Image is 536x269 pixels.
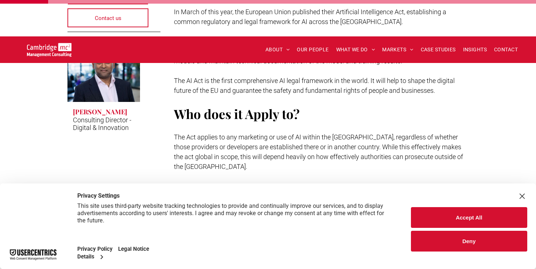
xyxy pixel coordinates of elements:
a: CONTACT [490,44,521,55]
a: Rachi Weerasinghe [67,40,140,102]
a: ABOUT [262,44,294,55]
a: INSIGHTS [459,44,490,55]
img: Go to Homepage [27,43,72,57]
p: Consulting Director - Digital & Innovation [73,116,135,131]
a: OUR PEOPLE [293,44,332,55]
a: Contact us [67,8,148,27]
a: MARKETS [378,44,417,55]
span: Contact us [95,9,121,27]
a: Your Business Transformed | Cambridge Management Consulting [27,44,72,52]
a: WHAT WE DO [333,44,379,55]
a: CASE STUDIES [417,44,459,55]
span: In March of this year, the European Union published their Artificial Intelligence Act, establishi... [174,8,446,25]
span: The AI Act is the first comprehensive AI legal framework in the world. It will help to shape the ... [174,77,455,94]
span: The Act applies to any marketing or use of AI within the [GEOGRAPHIC_DATA], regardless of whether... [174,133,463,170]
span: A Risk-Based Approach [174,181,312,198]
span: Who does it Apply to? [174,105,300,122]
h3: [PERSON_NAME] [73,107,127,116]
